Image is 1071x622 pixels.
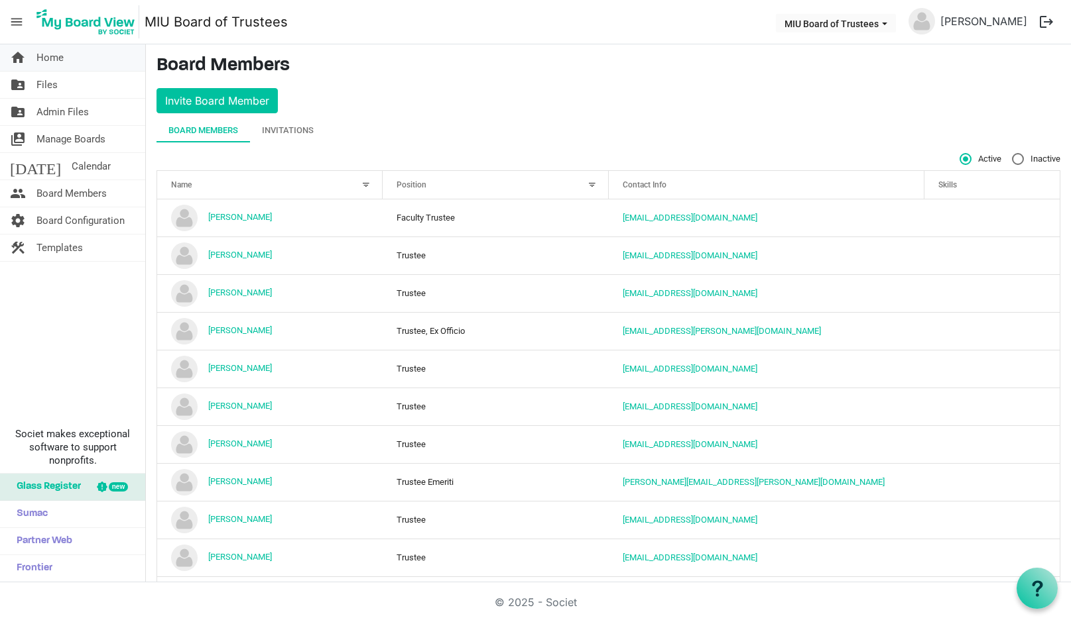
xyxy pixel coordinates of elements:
[383,539,608,576] td: Trustee column header Position
[609,312,924,350] td: bill.smith@miu.edu is template cell column header Contact Info
[171,393,198,420] img: no-profile-picture.svg
[32,5,145,38] a: My Board View Logo
[924,501,1060,539] td: is template cell column header Skills
[776,14,896,32] button: MIU Board of Trustees dropdownbutton
[157,463,383,501] td: Chris Hartnett is template cell column header Name
[157,274,383,312] td: Barbara Dreier is template cell column header Name
[909,8,935,34] img: no-profile-picture.svg
[32,5,139,38] img: My Board View Logo
[157,576,383,614] td: Doug Greenfield is template cell column header Name
[623,180,666,189] span: Contact Info
[157,88,278,113] button: Invite Board Member
[623,515,757,525] a: [EMAIL_ADDRESS][DOMAIN_NAME]
[10,180,26,207] span: people
[924,312,1060,350] td: is template cell column header Skills
[609,576,924,614] td: greenfield.doug@gmail.com is template cell column header Contact Info
[609,274,924,312] td: bdreier@miu.edu is template cell column header Contact Info
[10,474,81,500] span: Glass Register
[924,539,1060,576] td: is template cell column header Skills
[960,153,1001,165] span: Active
[10,528,72,554] span: Partner Web
[383,236,608,274] td: Trustee column header Position
[208,476,272,486] a: [PERSON_NAME]
[157,388,383,425] td: Bruce Currivan is template cell column header Name
[383,463,608,501] td: Trustee Emeriti column header Position
[171,469,198,495] img: no-profile-picture.svg
[171,205,198,231] img: no-profile-picture.svg
[157,236,383,274] td: andy zhong is template cell column header Name
[171,356,198,382] img: no-profile-picture.svg
[171,180,192,189] span: Name
[623,477,885,487] a: [PERSON_NAME][EMAIL_ADDRESS][PERSON_NAME][DOMAIN_NAME]
[171,318,198,344] img: no-profile-picture.svg
[208,325,272,335] a: [PERSON_NAME]
[397,180,426,189] span: Position
[10,501,48,527] span: Sumac
[383,199,608,236] td: Faculty Trustee column header Position
[609,388,924,425] td: bcurrivan@gmail.com is template cell column header Contact Info
[1033,8,1060,36] button: logout
[10,72,26,98] span: folder_shared
[36,44,64,71] span: Home
[924,388,1060,425] td: is template cell column header Skills
[10,555,52,582] span: Frontier
[109,482,128,492] div: new
[383,425,608,463] td: Trustee column header Position
[609,425,924,463] td: cking@miu.edu is template cell column header Contact Info
[262,124,314,137] div: Invitations
[157,199,383,236] td: Amine Kouider is template cell column header Name
[924,274,1060,312] td: is template cell column header Skills
[623,552,757,562] a: [EMAIL_ADDRESS][DOMAIN_NAME]
[157,312,383,350] td: Bill Smith is template cell column header Name
[157,539,383,576] td: Donna Jones is template cell column header Name
[208,212,272,222] a: [PERSON_NAME]
[935,8,1033,34] a: [PERSON_NAME]
[208,250,272,260] a: [PERSON_NAME]
[623,288,757,298] a: [EMAIL_ADDRESS][DOMAIN_NAME]
[157,55,1060,78] h3: Board Members
[157,501,383,539] td: Diane Davis is template cell column header Name
[924,236,1060,274] td: is template cell column header Skills
[623,364,757,374] a: [EMAIL_ADDRESS][DOMAIN_NAME]
[157,425,383,463] td: Carolyn King is template cell column header Name
[383,576,608,614] td: Trustee Emeriti column header Position
[609,463,924,501] td: chris@hartnett.com is template cell column header Contact Info
[10,44,26,71] span: home
[36,207,125,234] span: Board Configuration
[36,72,58,98] span: Files
[924,199,1060,236] td: is template cell column header Skills
[36,234,83,261] span: Templates
[383,274,608,312] td: Trustee column header Position
[36,180,107,207] span: Board Members
[36,126,105,152] span: Manage Boards
[609,236,924,274] td: yingwu.zhong@funplus.com is template cell column header Contact Info
[208,552,272,562] a: [PERSON_NAME]
[609,199,924,236] td: akouider@miu.edu is template cell column header Contact Info
[157,119,1060,142] div: tab-header
[4,9,29,34] span: menu
[208,363,272,373] a: [PERSON_NAME]
[171,544,198,571] img: no-profile-picture.svg
[495,596,577,609] a: © 2025 - Societ
[157,350,383,388] td: Brian Levine is template cell column header Name
[623,326,821,336] a: [EMAIL_ADDRESS][PERSON_NAME][DOMAIN_NAME]
[171,507,198,533] img: no-profile-picture.svg
[171,242,198,269] img: no-profile-picture.svg
[383,388,608,425] td: Trustee column header Position
[609,350,924,388] td: blevine@tm.org is template cell column header Contact Info
[1012,153,1060,165] span: Inactive
[609,539,924,576] td: donnaj617@gmail.com is template cell column header Contact Info
[924,425,1060,463] td: is template cell column header Skills
[623,439,757,449] a: [EMAIL_ADDRESS][DOMAIN_NAME]
[10,153,61,180] span: [DATE]
[10,207,26,234] span: settings
[383,312,608,350] td: Trustee, Ex Officio column header Position
[924,576,1060,614] td: is template cell column header Skills
[10,234,26,261] span: construction
[208,439,272,448] a: [PERSON_NAME]
[208,287,272,297] a: [PERSON_NAME]
[623,401,757,411] a: [EMAIL_ADDRESS][DOMAIN_NAME]
[924,350,1060,388] td: is template cell column header Skills
[924,463,1060,501] td: is template cell column header Skills
[168,124,238,137] div: Board Members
